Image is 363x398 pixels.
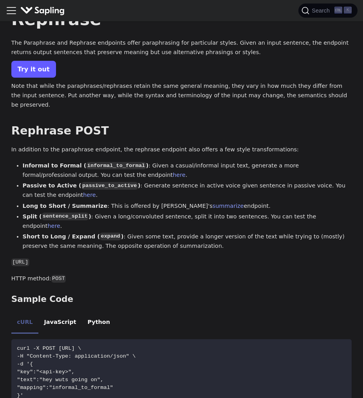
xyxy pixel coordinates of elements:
h3: Sample Code [11,294,352,305]
p: HTTP method: [11,274,352,284]
strong: Split ( ) [23,213,91,220]
li: JavaScript [38,312,82,334]
span: Search [309,7,334,14]
a: here [173,172,185,178]
a: here [47,223,60,229]
code: POST [51,275,66,283]
li: : Given some text, provide a longer version of the text while trying to (mostly) preserve the sam... [23,232,352,251]
img: Sapling.ai [20,5,65,16]
p: In addition to the paraphrase endpoint, the rephrase endpoint also offers a few style transformat... [11,145,352,154]
button: Search (Ctrl+K) [298,4,357,18]
button: Toggle navigation bar [5,5,17,16]
strong: Long to Short / Summarize [23,203,108,209]
strong: Short to Long / Expand ( ) [23,233,124,240]
li: Python [82,312,116,334]
a: Sapling.ai [20,5,68,16]
li: : Given a long/convoluted sentence, split it into two sentences. You can test the endpoint . [23,212,352,231]
code: sentence_split [42,213,89,220]
kbd: K [344,7,352,14]
a: summarize [213,203,244,209]
span: -H "Content-Type: application/json" \ [17,353,135,359]
li: : Given a casual/informal input text, generate a more formal/professional output. You can test th... [23,161,352,180]
span: "text":"hey wuts going on", [17,377,103,383]
p: Note that while the paraphrases/rephrases retain the same general meaning, they vary in how much ... [11,82,352,109]
code: passive_to_active [81,182,138,190]
span: curl -X POST [URL] \ [17,345,81,351]
p: The Paraphrase and Rephrase endpoints offer paraphrasing for particular styles. Given an input se... [11,38,352,57]
span: "mapping":"informal_to_formal" [17,385,113,391]
span: -d '{ [17,361,33,367]
code: [URL] [11,258,29,266]
li: cURL [11,312,38,334]
strong: Informal to Formal ( ) [23,162,149,169]
h2: Rephrase POST [11,124,352,138]
strong: Passive to Active ( ) [23,182,141,189]
li: : Generate sentence in active voice given sentence in passive voice. You can test the endpoint . [23,181,352,200]
a: Try it out [11,61,56,78]
code: informal_to_formal [86,162,146,170]
code: expand [100,233,121,240]
li: : This is offered by [PERSON_NAME]'s endpoint. [23,202,352,211]
a: here [83,192,96,198]
span: "key":"<api-key>", [17,369,75,375]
